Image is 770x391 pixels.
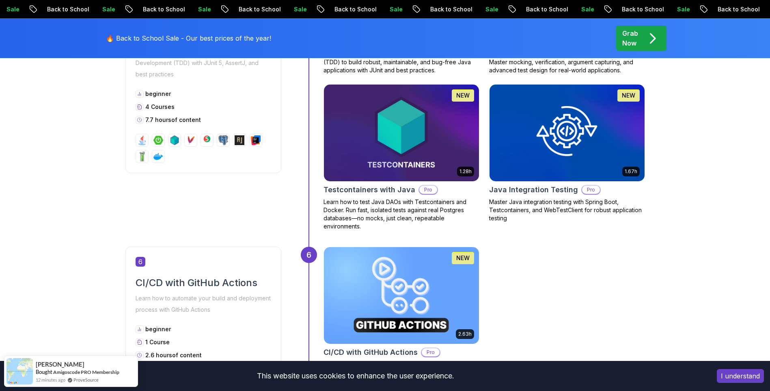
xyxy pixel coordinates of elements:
[406,5,462,13] p: Back to School
[137,152,147,161] img: mockito logo
[119,5,174,13] p: Back to School
[136,46,271,80] p: Master Java Unit Testing and Test-Driven Development (TDD) with JUnit 5, AssertJ, and best practices
[53,369,119,376] a: Amigoscode PRO Membership
[557,5,583,13] p: Sale
[324,198,479,230] p: Learn how to test Java DAOs with Testcontainers and Docker. Run fast, isolated tests against real...
[694,5,749,13] p: Back to School
[456,91,470,100] p: NEW
[6,358,33,384] img: provesource social proof notification image
[186,135,196,145] img: maven logo
[324,84,479,230] a: Testcontainers with Java card1.28hNEWTestcontainers with JavaProLearn how to test Java DAOs with ...
[36,369,52,375] span: Bought
[301,247,317,263] div: 6
[73,376,99,383] a: ProveSource
[625,168,637,175] p: 1.67h
[324,347,418,358] h2: CI/CD with GitHub Actions
[153,152,163,161] img: docker logo
[489,50,645,74] p: Learn unit testing in [GEOGRAPHIC_DATA] using Mockito. Master mocking, verification, argument cap...
[456,254,470,262] p: NEW
[170,135,179,145] img: testcontainers logo
[324,184,415,195] h2: Testcontainers with Java
[145,351,202,359] p: 2.6 hours of content
[458,331,472,337] p: 2.63h
[366,5,392,13] p: Sale
[419,186,437,194] p: Pro
[145,116,201,124] p: 7.7 hours of content
[23,5,78,13] p: Back to School
[145,339,170,345] span: 1 Course
[653,5,679,13] p: Sale
[422,348,440,356] p: Pro
[36,361,84,368] span: [PERSON_NAME]
[78,5,104,13] p: Sale
[36,376,65,383] span: 12 minutes ago
[490,85,645,181] img: Java Integration Testing card
[270,5,296,13] p: Sale
[136,257,145,267] span: 6
[324,85,479,181] img: Testcontainers with Java card
[251,135,261,145] img: intellij logo
[717,369,764,383] button: Accept cookies
[582,186,600,194] p: Pro
[6,367,705,385] div: This website uses cookies to enhance the user experience.
[598,5,653,13] p: Back to School
[137,135,147,145] img: java logo
[136,293,271,315] p: Learn how to automate your build and deployment process with GitHub Actions
[153,135,163,145] img: spring-boot logo
[622,28,638,48] p: Grab Now
[106,33,271,43] p: 🔥 Back to School Sale - Our best prices of the year!
[324,361,479,377] p: Master CI/CD pipelines with GitHub Actions, automate deployments, and implement DevOps best pract...
[145,103,175,110] span: 4 Courses
[489,198,645,222] p: Master Java integration testing with Spring Boot, Testcontainers, and WebTestClient for robust ap...
[311,5,366,13] p: Back to School
[502,5,557,13] p: Back to School
[218,135,228,145] img: postgres logo
[459,168,472,175] p: 1.28h
[235,135,244,145] img: assertj logo
[136,276,271,289] h2: CI/CD with GitHub Actions
[145,325,171,333] p: beginner
[622,91,635,100] p: NEW
[202,135,212,145] img: junit logo
[174,5,200,13] p: Sale
[324,50,479,74] p: Master Java Unit Testing and Test-Driven Development (TDD) to build robust, maintainable, and bug...
[145,90,171,98] p: beginner
[489,184,578,195] h2: Java Integration Testing
[489,84,645,222] a: Java Integration Testing card1.67hNEWJava Integration TestingProMaster Java integration testing w...
[215,5,270,13] p: Back to School
[324,247,479,344] img: CI/CD with GitHub Actions card
[324,247,479,377] a: CI/CD with GitHub Actions card2.63hNEWCI/CD with GitHub ActionsProMaster CI/CD pipelines with Git...
[462,5,487,13] p: Sale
